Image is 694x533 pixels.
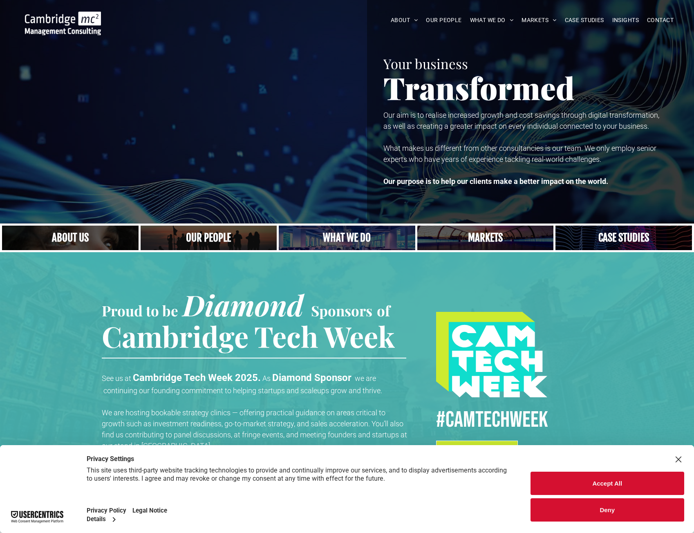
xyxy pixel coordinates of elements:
a: INSIGHTS [608,14,643,27]
span: Cambridge Tech Week [102,317,395,355]
strong: Our purpose is to help our clients make a better impact on the world. [383,177,608,186]
a: A yoga teacher lifting his whole body off the ground in the peacock pose [279,226,415,250]
span: As [262,374,271,383]
span: Transformed [383,67,575,108]
a: CASE STUDIES [561,14,608,27]
span: continuing our founding commitment to helping startups and scaleups grow and thrive. [103,386,382,395]
span: Our aim is to realise increased growth and cost savings through digital transformation, as well a... [383,111,659,130]
a: Our Markets | Cambridge Management Consulting [417,226,554,250]
span: of [377,301,390,320]
span: What makes us different from other consultancies is our team. We only employ senior experts who h... [383,144,656,163]
span: Diamond [183,285,304,324]
strong: Diamond Sponsor [272,372,351,383]
span: We are hosting bookable strategy clinics — offering practical guidance on areas critical to growt... [102,408,407,450]
a: Close up of woman's face, centered on her eyes [2,226,139,250]
span: Proud to be [102,301,178,320]
a: A crowd in silhouette at sunset, on a rise or lookout point [141,226,277,250]
strong: Cambridge Tech Week 2025. [133,372,261,383]
a: CASE STUDIES | See an Overview of All Our Case Studies | Cambridge Management Consulting [555,226,692,250]
span: Your business [383,54,468,72]
span: we are [355,374,376,383]
img: #CAMTECHWEEK logo, Procurement [436,312,547,397]
a: ABOUT [387,14,422,27]
span: Sponsors [311,301,372,320]
img: Go to Homepage [25,11,101,35]
a: CONTACT [643,14,678,27]
a: OUR PEOPLE [422,14,466,27]
a: FIND OUT MORE [436,441,518,462]
a: Your Business Transformed | Cambridge Management Consulting [25,13,101,21]
a: MARKETS [517,14,560,27]
span: #CamTECHWEEK [436,406,548,434]
span: See us at [102,374,131,383]
a: WHAT WE DO [466,14,518,27]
